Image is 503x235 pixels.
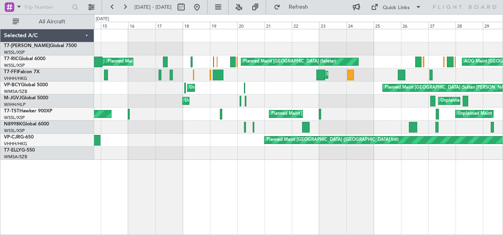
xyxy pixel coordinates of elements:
[4,96,48,100] a: M-JGVJGlobal 5000
[4,109,52,114] a: T7-TSTHawker 900XP
[108,56,200,68] div: Planned Maint [GEOGRAPHIC_DATA] (Seletar)
[4,63,25,68] a: WSSL/XSP
[4,148,21,153] span: T7-ELLY
[327,69,452,81] div: Planned Maint [GEOGRAPHIC_DATA] ([GEOGRAPHIC_DATA])
[265,22,292,29] div: 21
[271,108,364,120] div: Planned Maint [GEOGRAPHIC_DATA] (Seletar)
[21,19,83,25] span: All Aircraft
[155,22,183,29] div: 17
[4,102,26,108] a: WIHH/HLP
[4,115,25,121] a: WSSL/XSP
[185,95,289,107] div: Unplanned Maint [GEOGRAPHIC_DATA] (Halim Intl)
[319,22,346,29] div: 23
[210,22,237,29] div: 19
[96,16,109,23] div: [DATE]
[4,135,34,140] a: VP-CJRG-650
[4,44,77,48] a: T7-[PERSON_NAME]Global 7500
[292,22,319,29] div: 22
[4,70,40,74] a: T7-FFIFalcon 7X
[4,141,27,147] a: VHHH/HKG
[4,70,18,74] span: T7-FFI
[4,76,27,81] a: VHHH/HKG
[383,4,410,12] div: Quick Links
[346,22,374,29] div: 24
[243,56,336,68] div: Planned Maint [GEOGRAPHIC_DATA] (Seletar)
[267,134,399,146] div: Planned Maint [GEOGRAPHIC_DATA] ([GEOGRAPHIC_DATA] Intl)
[4,122,49,127] a: N8998KGlobal 6000
[4,109,19,114] span: T7-TST
[24,1,70,13] input: Trip Number
[4,122,22,127] span: N8998K
[4,83,21,87] span: VP-BCY
[4,154,27,160] a: WMSA/SZB
[4,57,45,61] a: T7-RICGlobal 6000
[428,22,456,29] div: 27
[401,22,428,29] div: 26
[4,57,19,61] span: T7-RIC
[270,1,318,13] button: Refresh
[374,22,401,29] div: 25
[4,96,21,100] span: M-JGVJ
[4,128,25,134] a: WSSL/XSP
[183,22,210,29] div: 18
[282,4,315,10] span: Refresh
[4,44,50,48] span: T7-[PERSON_NAME]
[128,22,155,29] div: 16
[4,89,27,95] a: WMSA/SZB
[9,15,86,28] button: All Aircraft
[456,22,483,29] div: 28
[237,22,265,29] div: 20
[4,135,20,140] span: VP-CJR
[101,22,128,29] div: 15
[367,1,425,13] button: Quick Links
[189,82,288,94] div: Unplanned Maint [GEOGRAPHIC_DATA] (Seletar)
[134,4,172,11] span: [DATE] - [DATE]
[4,148,35,153] a: T7-ELLYG-550
[4,49,25,55] a: WSSL/XSP
[4,83,48,87] a: VP-BCYGlobal 5000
